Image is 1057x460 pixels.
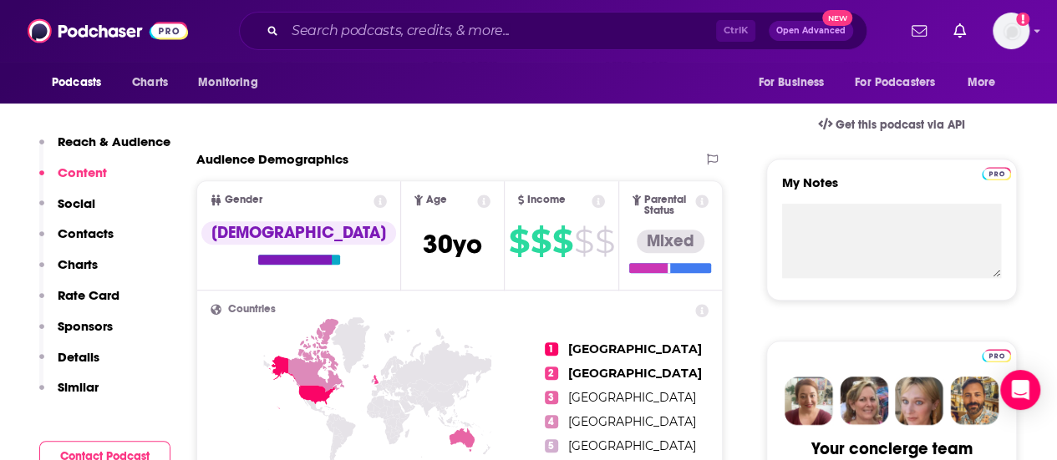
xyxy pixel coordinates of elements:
[545,415,558,428] span: 4
[568,366,702,381] a: [GEOGRAPHIC_DATA]
[545,342,558,356] span: 1
[58,318,113,334] p: Sponsors
[840,377,888,425] img: Barbara Profile
[58,287,119,303] p: Rate Card
[993,13,1029,49] span: Logged in as sierra.swanson
[629,230,711,273] a: Mixed
[509,228,529,255] span: $
[39,379,99,410] button: Similar
[785,377,833,425] img: Sydney Profile
[746,67,845,99] button: open menu
[855,71,935,94] span: For Podcasters
[805,104,978,145] a: Get this podcast via API
[982,167,1011,180] img: Podchaser Pro
[844,67,959,99] button: open menu
[426,195,447,205] span: Age
[895,377,943,425] img: Jules Profile
[39,287,119,318] button: Rate Card
[545,391,558,404] span: 3
[947,17,973,45] a: Show notifications dropdown
[40,67,123,99] button: open menu
[568,414,696,429] a: [GEOGRAPHIC_DATA]
[950,377,999,425] img: Jon Profile
[39,164,107,195] button: Content
[201,221,396,245] div: [DEMOGRAPHIC_DATA]
[716,20,755,42] span: Ctrl K
[39,318,113,349] button: Sponsors
[58,225,114,241] p: Contacts
[28,15,188,47] img: Podchaser - Follow, Share and Rate Podcasts
[58,164,107,180] p: Content
[993,13,1029,49] button: Show profile menu
[956,67,1017,99] button: open menu
[545,366,558,380] span: 2
[423,237,482,258] a: 30yo
[285,18,716,44] input: Search podcasts, credits, & more...
[822,10,852,26] span: New
[1016,13,1029,26] svg: Add a profile image
[186,67,279,99] button: open menu
[423,228,482,260] span: 30 yo
[982,349,1011,362] img: Podchaser Pro
[644,195,693,216] span: Parental Status
[527,195,566,205] span: Income
[132,71,168,94] span: Charts
[58,134,170,149] p: Reach & Audience
[905,17,933,45] a: Show notifications dropdown
[39,225,114,256] button: Contacts
[196,151,348,167] h2: Audience Demographics
[239,12,867,50] div: Search podcasts, credits, & more...
[58,195,95,211] p: Social
[1000,370,1040,410] div: Open Intercom Messenger
[509,228,614,255] a: $$$$$
[769,21,853,41] button: Open AdvancedNew
[595,228,614,255] span: $
[568,438,696,453] a: [GEOGRAPHIC_DATA]
[58,349,99,365] p: Details
[39,134,170,164] button: Reach & Audience
[39,195,95,226] button: Social
[228,304,276,315] span: Countries
[39,349,99,380] button: Details
[836,118,965,132] span: Get this podcast via API
[982,346,1011,362] a: Pro website
[552,228,572,255] span: $
[198,71,257,94] span: Monitoring
[121,67,178,99] a: Charts
[225,195,262,205] span: Gender
[58,256,98,272] p: Charts
[531,228,551,255] span: $
[993,13,1029,49] img: User Profile
[201,221,396,265] a: [DEMOGRAPHIC_DATA]
[758,71,824,94] span: For Business
[58,379,99,395] p: Similar
[982,164,1011,180] a: Pro website
[545,439,558,452] span: 5
[637,230,704,253] div: Mixed
[776,27,846,35] span: Open Advanced
[39,256,98,287] button: Charts
[568,390,696,405] a: [GEOGRAPHIC_DATA]
[568,341,702,356] a: [GEOGRAPHIC_DATA]
[52,71,101,94] span: Podcasts
[782,174,1001,204] label: My Notes
[574,228,593,255] span: $
[968,71,996,94] span: More
[811,438,973,459] div: Your concierge team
